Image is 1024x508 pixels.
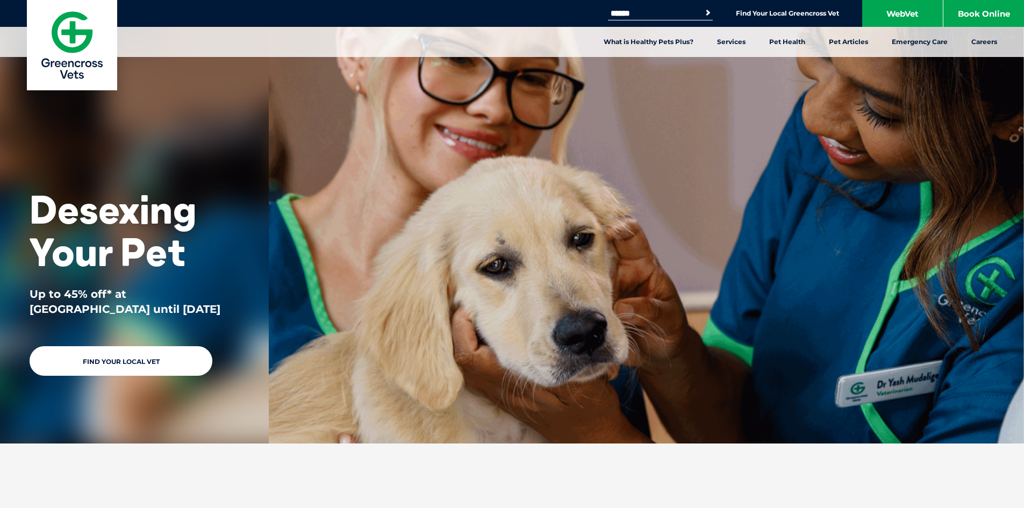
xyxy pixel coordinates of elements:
[703,8,713,18] button: Search
[592,27,705,57] a: What is Healthy Pets Plus?
[30,346,212,376] a: Find Your Local Vet
[817,27,880,57] a: Pet Articles
[880,27,959,57] a: Emergency Care
[959,27,1009,57] a: Careers
[30,287,239,317] p: Up to 45% off* at [GEOGRAPHIC_DATA] until [DATE]
[757,27,817,57] a: Pet Health
[30,188,239,273] h1: Desexing Your Pet
[705,27,757,57] a: Services
[736,9,839,18] a: Find Your Local Greencross Vet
